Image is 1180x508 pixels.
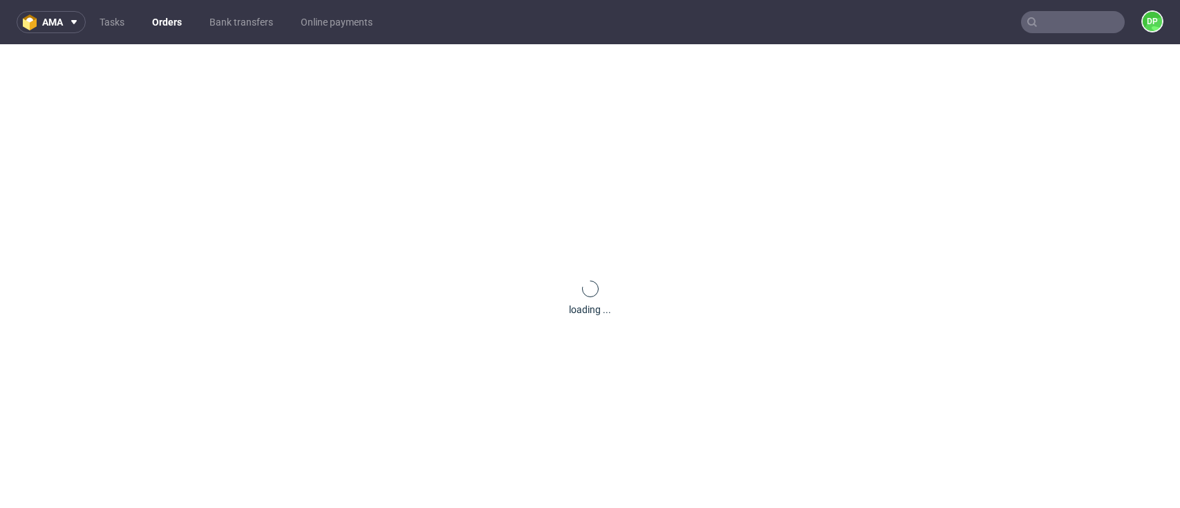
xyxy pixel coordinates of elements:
[17,11,86,33] button: ama
[23,15,42,30] img: logo
[1143,12,1162,31] figcaption: DP
[292,11,381,33] a: Online payments
[42,17,63,27] span: ama
[144,11,190,33] a: Orders
[91,11,133,33] a: Tasks
[569,303,611,317] div: loading ...
[201,11,281,33] a: Bank transfers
